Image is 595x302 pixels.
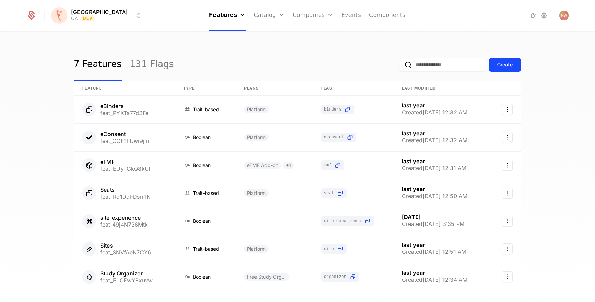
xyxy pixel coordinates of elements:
[489,58,521,72] button: Create
[502,188,513,199] button: Select action
[74,81,175,96] th: Feature
[497,61,513,68] div: Create
[502,104,513,115] button: Select action
[236,81,313,96] th: Plans
[540,11,548,20] a: Settings
[502,216,513,227] button: Select action
[175,81,236,96] th: Type
[81,15,95,21] span: Dev
[559,11,569,20] button: Open user button
[502,271,513,282] button: Select action
[502,160,513,171] button: Select action
[51,7,67,24] img: Florence
[502,132,513,143] button: Select action
[53,8,143,23] button: Select environment
[394,81,489,96] th: Last Modified
[559,11,569,20] img: Hank Warner
[313,81,394,96] th: Flag
[130,49,174,81] a: 131 Flags
[502,243,513,254] button: Select action
[71,9,128,15] span: [GEOGRAPHIC_DATA]
[529,11,537,20] a: Integrations
[71,15,78,22] div: QA
[74,49,122,81] a: 7 Features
